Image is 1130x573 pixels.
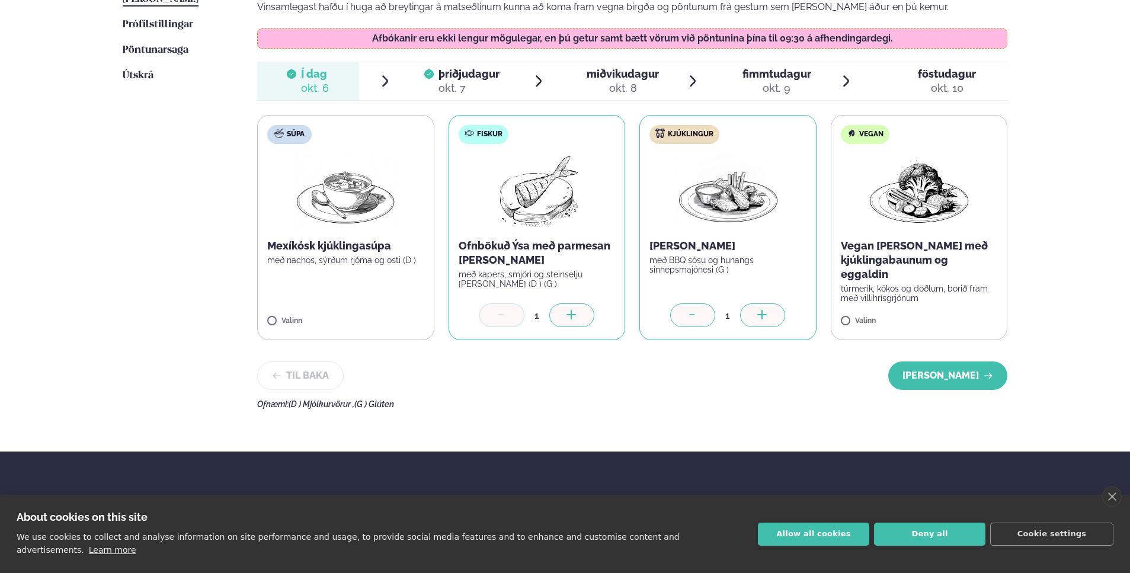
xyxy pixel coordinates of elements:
button: Deny all [874,523,985,546]
p: með nachos, sýrðum rjóma og osti (D ) [267,255,424,265]
span: þriðjudagur [438,68,500,80]
span: Kjúklingur [668,130,713,139]
button: Cookie settings [990,523,1113,546]
img: Vegan.png [867,153,971,229]
span: Pöntunarsaga [123,45,188,55]
img: soup.svg [274,129,284,138]
p: We use cookies to collect and analyse information on site performance and usage, to provide socia... [17,532,680,555]
img: fish.svg [465,129,474,138]
img: Fish.png [484,153,589,229]
p: með kapers, smjöri og steinselju [PERSON_NAME] (D ) (G ) [459,270,616,289]
span: Útskrá [123,71,153,81]
button: Til baka [257,361,344,390]
div: okt. 8 [587,81,659,95]
p: [PERSON_NAME] [649,239,806,253]
a: Learn more [89,545,136,555]
span: Súpa [287,130,305,139]
span: Prófílstillingar [123,20,193,30]
p: Vegan [PERSON_NAME] með kjúklingabaunum og eggaldin [841,239,998,281]
a: Útskrá [123,69,153,83]
p: Mexíkósk kjúklingasúpa [267,239,424,253]
div: 1 [524,309,549,322]
img: chicken.svg [655,129,665,138]
div: okt. 10 [918,81,976,95]
a: close [1102,486,1122,507]
a: Prófílstillingar [123,18,193,32]
img: Chicken-wings-legs.png [676,153,780,229]
span: föstudagur [918,68,976,80]
div: okt. 9 [742,81,811,95]
span: (D ) Mjólkurvörur , [289,399,354,409]
div: okt. 6 [301,81,329,95]
a: Pöntunarsaga [123,43,188,57]
strong: About cookies on this site [17,511,148,523]
div: 1 [715,309,740,322]
div: okt. 7 [438,81,500,95]
button: Allow all cookies [758,523,869,546]
button: [PERSON_NAME] [888,361,1007,390]
span: (G ) Glúten [354,399,394,409]
div: Ofnæmi: [257,399,1007,409]
span: Fiskur [477,130,502,139]
img: Soup.png [293,153,398,229]
p: túrmerik, kókos og döðlum, borið fram með villihrísgrjónum [841,284,998,303]
span: Vegan [859,130,883,139]
span: fimmtudagur [742,68,811,80]
p: Afbókanir eru ekki lengur mögulegar, en þú getur samt bætt vörum við pöntunina þína til 09:30 á a... [270,34,995,43]
img: Vegan.svg [847,129,856,138]
p: Ofnbökuð Ýsa með parmesan [PERSON_NAME] [459,239,616,267]
span: miðvikudagur [587,68,659,80]
span: Í dag [301,67,329,81]
p: með BBQ sósu og hunangs sinnepsmajónesi (G ) [649,255,806,274]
